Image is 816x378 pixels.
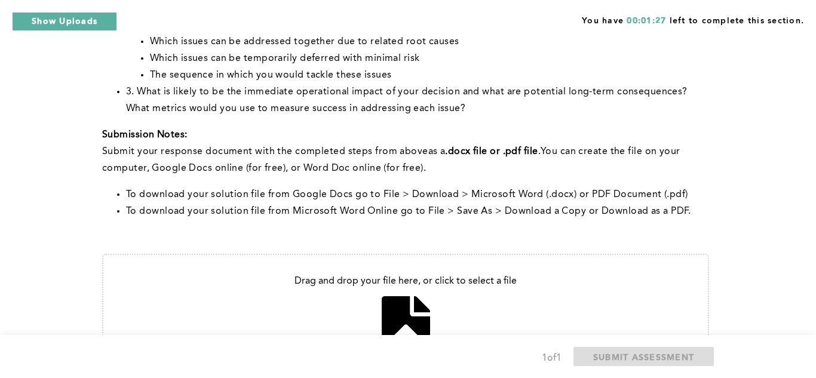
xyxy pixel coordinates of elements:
[126,87,690,113] span: 3. What is likely to be the immediate operational impact of your decision and what are potential ...
[445,147,538,156] strong: .docx file or .pdf file
[428,147,446,156] span: as a
[102,130,187,140] strong: Submission Notes:
[627,17,666,25] span: 00:01:27
[573,347,714,366] button: SUBMIT ASSESSMENT
[582,12,804,27] span: You have left to complete this section.
[593,351,694,362] span: SUBMIT ASSESSMENT
[102,147,255,156] span: Submit your response document
[150,54,420,63] span: Which issues can be temporarily deferred with minimal risk
[12,12,117,31] button: Show Uploads
[150,70,391,80] span: The sequence in which you would tackle these issues
[102,143,709,177] p: with the completed steps from above You can create the file on your computer, Google Docs online ...
[542,350,562,367] div: 1 of 1
[126,186,709,203] li: To download your solution file from Google Docs go to File > Download > Microsoft Word (.docx) or...
[150,37,459,47] span: Which issues can be addressed together due to related root causes
[538,147,541,156] span: .
[126,203,709,220] li: To download your solution file from Microsoft Word Online go to File > Save As > Download a Copy ...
